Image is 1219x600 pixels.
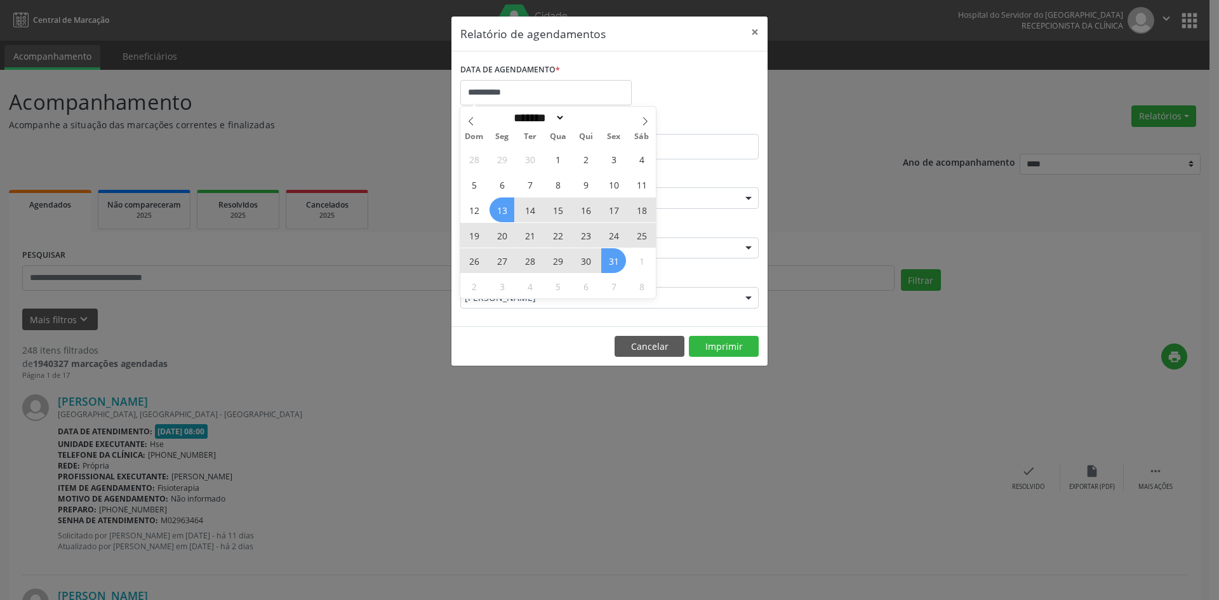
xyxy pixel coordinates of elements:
span: Outubro 7, 2025 [517,172,542,197]
span: Outubro 19, 2025 [462,223,486,248]
span: Sáb [628,133,656,141]
label: ATÉ [613,114,759,134]
span: Setembro 30, 2025 [517,147,542,171]
span: Qua [544,133,572,141]
span: Outubro 29, 2025 [545,248,570,273]
select: Month [509,111,565,124]
span: Outubro 3, 2025 [601,147,626,171]
span: Novembro 2, 2025 [462,274,486,298]
span: Novembro 3, 2025 [490,274,514,298]
span: Outubro 24, 2025 [601,223,626,248]
span: Outubro 11, 2025 [629,172,654,197]
span: Outubro 22, 2025 [545,223,570,248]
span: Novembro 1, 2025 [629,248,654,273]
span: Setembro 28, 2025 [462,147,486,171]
span: Outubro 26, 2025 [462,248,486,273]
span: Outubro 12, 2025 [462,197,486,222]
input: Year [565,111,607,124]
span: Sex [600,133,628,141]
span: Novembro 4, 2025 [517,274,542,298]
span: Seg [488,133,516,141]
span: Outubro 17, 2025 [601,197,626,222]
button: Close [742,17,768,48]
span: Novembro 8, 2025 [629,274,654,298]
span: Outubro 18, 2025 [629,197,654,222]
span: Qui [572,133,600,141]
span: Outubro 9, 2025 [573,172,598,197]
span: Outubro 21, 2025 [517,223,542,248]
span: Outubro 30, 2025 [573,248,598,273]
span: Outubro 20, 2025 [490,223,514,248]
button: Imprimir [689,336,759,357]
span: Outubro 1, 2025 [545,147,570,171]
span: Outubro 23, 2025 [573,223,598,248]
span: Novembro 6, 2025 [573,274,598,298]
span: Outubro 4, 2025 [629,147,654,171]
span: Outubro 28, 2025 [517,248,542,273]
span: Novembro 5, 2025 [545,274,570,298]
span: Outubro 8, 2025 [545,172,570,197]
span: Novembro 7, 2025 [601,274,626,298]
span: Setembro 29, 2025 [490,147,514,171]
span: Outubro 27, 2025 [490,248,514,273]
label: DATA DE AGENDAMENTO [460,60,560,80]
span: Outubro 31, 2025 [601,248,626,273]
span: Outubro 2, 2025 [573,147,598,171]
span: Outubro 10, 2025 [601,172,626,197]
h5: Relatório de agendamentos [460,25,606,42]
span: Outubro 15, 2025 [545,197,570,222]
span: Outubro 25, 2025 [629,223,654,248]
span: Outubro 16, 2025 [573,197,598,222]
span: Outubro 13, 2025 [490,197,514,222]
span: Outubro 6, 2025 [490,172,514,197]
span: Outubro 14, 2025 [517,197,542,222]
span: Dom [460,133,488,141]
span: Outubro 5, 2025 [462,172,486,197]
button: Cancelar [615,336,684,357]
span: Ter [516,133,544,141]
